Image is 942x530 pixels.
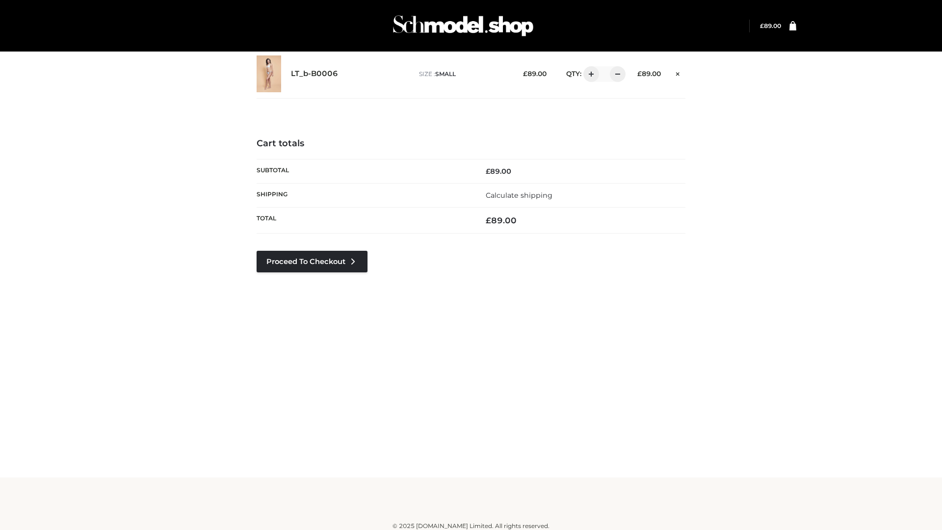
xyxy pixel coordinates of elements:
a: LT_b-B0006 [291,69,338,79]
bdi: 89.00 [486,215,517,225]
img: LT_b-B0006 - SMALL [257,55,281,92]
th: Shipping [257,183,471,207]
span: £ [760,22,764,29]
a: Calculate shipping [486,191,552,200]
span: £ [637,70,642,78]
a: Proceed to Checkout [257,251,367,272]
bdi: 89.00 [760,22,781,29]
th: Total [257,208,471,234]
bdi: 89.00 [637,70,661,78]
span: £ [523,70,527,78]
img: Schmodel Admin 964 [390,6,537,45]
span: SMALL [435,70,456,78]
div: QTY: [556,66,622,82]
bdi: 89.00 [486,167,511,176]
th: Subtotal [257,159,471,183]
span: £ [486,167,490,176]
a: Remove this item [671,66,685,79]
p: size : [419,70,508,79]
h4: Cart totals [257,138,685,149]
span: £ [486,215,491,225]
bdi: 89.00 [523,70,547,78]
a: £89.00 [760,22,781,29]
